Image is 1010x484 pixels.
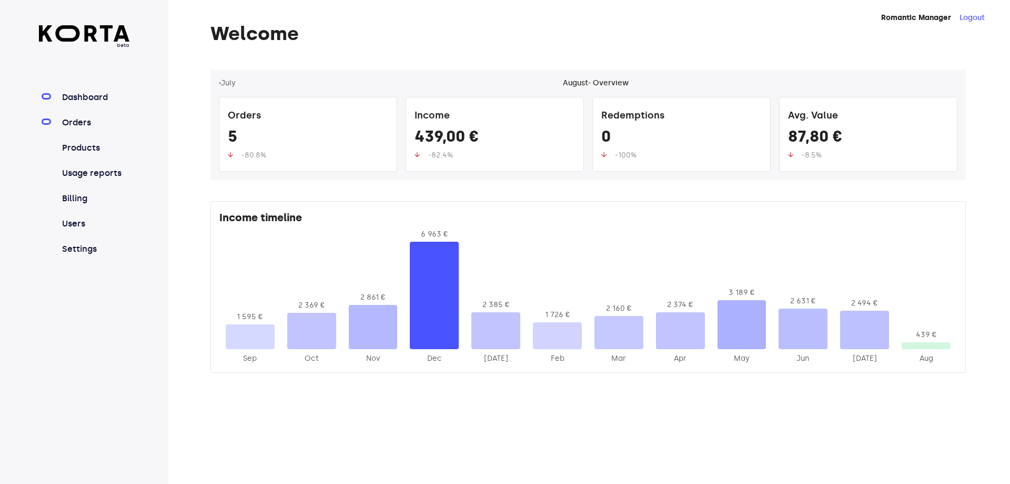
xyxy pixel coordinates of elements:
[228,106,388,127] div: Orders
[226,312,275,322] div: 1 595 €
[60,116,130,129] a: Orders
[902,353,951,364] div: 2025-Aug
[39,42,130,49] span: beta
[219,78,236,88] button: ‹July
[788,152,793,157] img: up
[471,300,520,310] div: 2 385 €
[656,300,705,310] div: 2 374 €
[601,127,762,150] div: 0
[60,142,130,154] a: Products
[60,218,130,230] a: Users
[219,210,957,229] div: Income timeline
[226,353,275,364] div: 2024-Sep
[410,353,459,364] div: 2024-Dec
[802,151,822,160] span: -8.5%
[210,23,966,44] h1: Welcome
[60,91,130,104] a: Dashboard
[779,353,827,364] div: 2025-Jun
[718,288,766,298] div: 3 189 €
[39,25,130,49] a: beta
[241,151,266,160] span: -80.8%
[349,353,398,364] div: 2024-Nov
[349,292,398,303] div: 2 861 €
[39,25,130,42] img: Korta
[60,167,130,180] a: Usage reports
[228,152,233,157] img: up
[959,13,985,23] button: Logout
[415,106,575,127] div: Income
[840,353,889,364] div: 2025-Jul
[287,300,336,311] div: 2 369 €
[779,296,827,307] div: 2 631 €
[902,330,951,340] div: 439 €
[718,353,766,364] div: 2025-May
[594,303,643,314] div: 2 160 €
[601,152,607,157] img: up
[60,243,130,255] a: Settings
[471,353,520,364] div: 2025-Jan
[533,310,582,320] div: 1 726 €
[594,353,643,364] div: 2025-Mar
[428,151,453,160] span: -82.4%
[287,353,336,364] div: 2024-Oct
[788,127,948,150] div: 87,80 €
[410,229,459,240] div: 6 963 €
[60,192,130,205] a: Billing
[415,152,420,157] img: up
[228,127,388,150] div: 5
[563,78,629,88] div: August - Overview
[881,13,951,22] strong: Romantic Manager
[415,127,575,150] div: 439,00 €
[615,151,637,160] span: -100%
[601,106,762,127] div: Redemptions
[656,353,705,364] div: 2025-Apr
[840,298,889,309] div: 2 494 €
[533,353,582,364] div: 2025-Feb
[788,106,948,127] div: Avg. Value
